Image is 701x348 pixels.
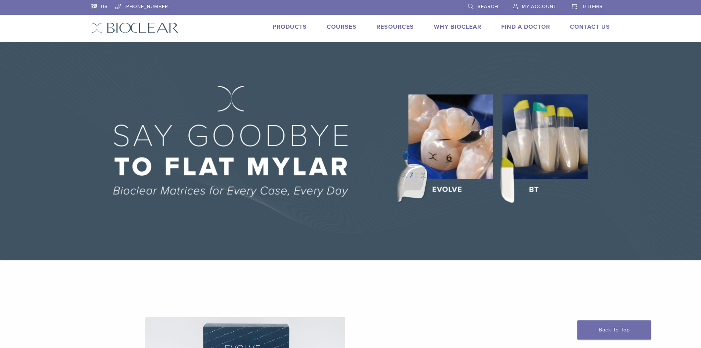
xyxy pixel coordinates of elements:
[501,23,550,31] a: Find A Doctor
[273,23,307,31] a: Products
[570,23,610,31] a: Contact Us
[522,4,556,10] span: My Account
[434,23,481,31] a: Why Bioclear
[478,4,498,10] span: Search
[583,4,603,10] span: 0 items
[91,22,178,33] img: Bioclear
[577,320,651,340] a: Back To Top
[376,23,414,31] a: Resources
[327,23,357,31] a: Courses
